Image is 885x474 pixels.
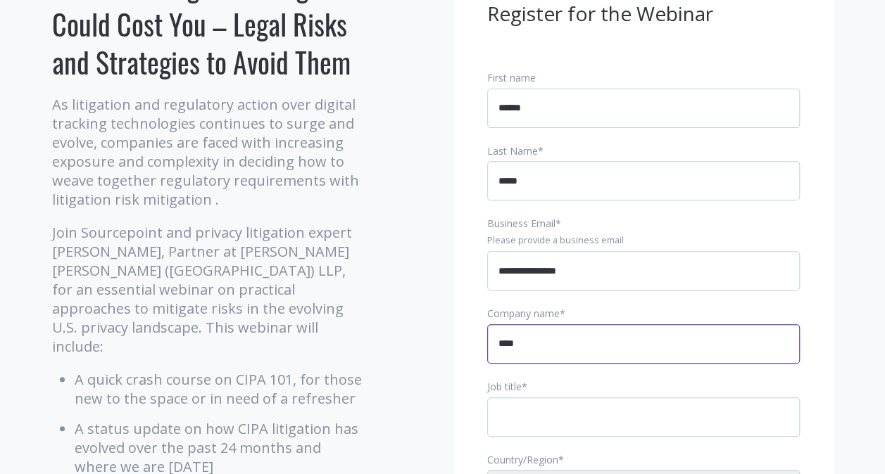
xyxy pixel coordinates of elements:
span: First name [487,71,536,84]
span: Last Name [487,144,538,158]
span: Job title [487,380,522,393]
span: Country/Region [487,453,558,466]
p: Join Sourcepoint and privacy litigation expert [PERSON_NAME], Partner at [PERSON_NAME] [PERSON_NA... [52,223,365,356]
span: Business Email [487,217,556,230]
legend: Please provide a business email [487,234,800,247]
p: As litigation and regulatory action over digital tracking technologies continues to surge and evo... [52,95,365,209]
li: A quick crash course on CIPA 101, for those new to the space or in need of a refresher [75,370,365,408]
span: Company name [487,307,560,320]
h3: Register for the Webinar [487,1,800,27]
